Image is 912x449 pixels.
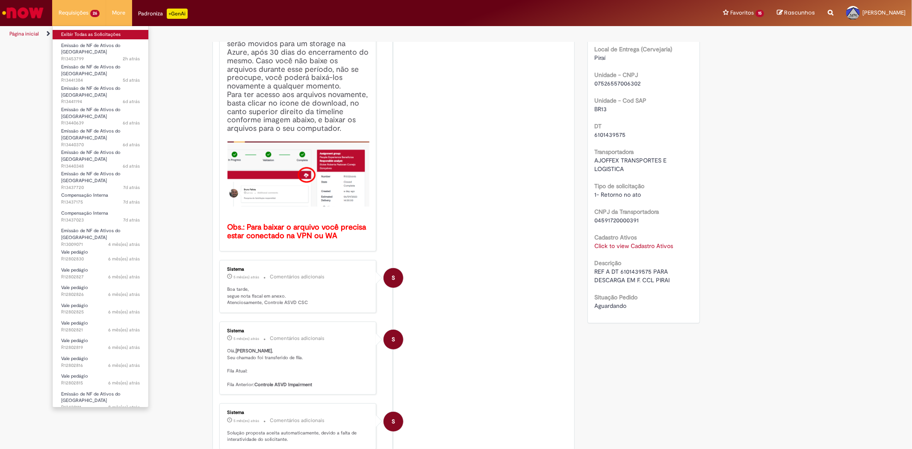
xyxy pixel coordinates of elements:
b: [PERSON_NAME] [236,348,272,354]
time: 12/03/2025 23:33:20 [108,291,140,298]
span: R13441384 [61,77,140,84]
time: 21/08/2025 15:54:06 [123,199,140,205]
span: More [112,9,126,17]
img: x_mdbda_azure_blob.picture2.png [227,142,370,207]
span: 6 mês(es) atrás [108,256,140,262]
span: Vale pedágio [61,355,88,362]
ul: Requisições [52,26,149,408]
time: 06/05/2025 15:22:09 [108,241,140,248]
span: BR13 [594,105,607,113]
a: Aberto R13437720 : Emissão de NF de Ativos do ASVD [53,169,148,188]
time: 12/03/2025 23:29:44 [108,327,140,333]
a: Página inicial [9,30,39,37]
a: Aberto R12802826 : Vale pedágio [53,283,148,299]
b: DT [594,122,602,130]
a: Aberto R13453799 : Emissão de NF de Ativos do ASVD [53,41,148,59]
span: Vale pedágio [61,267,88,273]
time: 22/08/2025 15:08:58 [123,163,140,169]
a: Aberto R13440348 : Emissão de NF de Ativos do ASVD [53,148,148,166]
time: 12/03/2025 23:27:39 [108,362,140,369]
b: Descrição [594,259,621,267]
time: 22/08/2025 17:55:31 [123,98,140,105]
time: 12/03/2025 23:37:12 [108,256,140,262]
span: Emissão de NF de Ativos do [GEOGRAPHIC_DATA] [61,128,121,141]
span: R12802816 [61,362,140,369]
a: Aberto R13009071 : Emissão de NF de Ativos do ASVD [53,226,148,245]
span: Compensação Interna [61,210,108,216]
div: System [384,330,403,349]
span: 6 mês(es) atrás [108,380,140,386]
p: Olá, , Seu chamado foi transferido de fila. Fila Atual: Fila Anterior: [227,348,370,388]
a: Aberto R13440639 : Emissão de NF de Ativos do ASVD [53,105,148,124]
span: Aguardando [594,302,626,310]
span: Emissão de NF de Ativos do [GEOGRAPHIC_DATA] [61,64,121,77]
time: 22/08/2025 15:58:11 [123,120,140,126]
time: 12/03/2025 23:26:29 [108,380,140,386]
b: Transportadora [594,148,634,156]
span: Emissão de NF de Ativos do [GEOGRAPHIC_DATA] [61,391,121,404]
time: 12/03/2025 23:31:28 [108,309,140,315]
span: R12428111 [61,404,140,411]
a: Aberto R12802830 : Vale pedágio [53,248,148,263]
span: S [392,268,395,288]
a: Rascunhos [777,9,815,17]
time: 18/12/2024 08:12:51 [108,404,140,411]
a: Aberto R13440370 : Emissão de NF de Ativos do ASVD [53,127,148,145]
a: Aberto R13437175 : Compensação Interna [53,191,148,207]
a: Aberto R13437023 : Compensação Interna [53,209,148,224]
span: 15 [756,10,764,17]
span: 8 mês(es) atrás [108,404,140,411]
span: [PERSON_NAME] [862,9,906,16]
span: R13440348 [61,163,140,170]
b: Unidade - Cod SAP [594,97,646,104]
span: Vale pedágio [61,373,88,379]
div: Sistema [227,267,370,272]
span: Compensação Interna [61,192,108,198]
span: Emissão de NF de Ativos do [GEOGRAPHIC_DATA] [61,85,121,98]
small: Comentários adicionais [270,273,325,281]
span: 5d atrás [123,77,140,83]
span: 26 [90,10,100,17]
span: Vale pedágio [61,320,88,326]
span: Requisições [59,9,89,17]
span: Emissão de NF de Ativos do [GEOGRAPHIC_DATA] [61,227,121,241]
span: 04591720000391 [594,216,639,224]
b: Obs.: Para baixar o arquivo você precisa estar conectado na VPN ou WA [227,222,369,241]
span: Favoritos [730,9,754,17]
a: Click to view Cadastro Ativos [594,242,673,250]
span: Emissão de NF de Ativos do [GEOGRAPHIC_DATA] [61,42,121,56]
span: 6d atrás [123,120,140,126]
span: R12802827 [61,274,140,281]
span: 6 mês(es) atrás [108,274,140,280]
span: Vale pedágio [61,302,88,309]
span: R13437023 [61,217,140,224]
small: Comentários adicionais [270,417,325,424]
span: R12802821 [61,327,140,334]
small: Comentários adicionais [270,335,325,342]
span: R12802819 [61,344,140,351]
time: 31/03/2025 15:48:57 [234,418,260,423]
span: REF A DT 6101439575 PARA DESCARGA EM F. CCL PIRAI [594,268,670,284]
div: Padroniza [139,9,188,19]
time: 22/08/2025 15:12:48 [123,142,140,148]
span: R13441194 [61,98,140,105]
h4: Prezado, usuário. Como política de redução de espaço da nossa instância, os anexos desse ticket s... [227,15,370,240]
time: 27/08/2025 17:04:10 [123,56,140,62]
span: R13437175 [61,199,140,206]
span: R13009071 [61,241,140,248]
span: R12802825 [61,309,140,316]
span: 6d atrás [123,163,140,169]
span: Vale pedágio [61,284,88,291]
span: R13440370 [61,142,140,148]
b: Local de Entrega (Cervejaria) [594,45,672,53]
span: Rascunhos [784,9,815,17]
span: 5 mês(es) atrás [234,418,260,423]
div: System [384,412,403,431]
b: CNPJ da Transportadora [594,208,659,216]
span: 6 mês(es) atrás [108,362,140,369]
span: 2h atrás [123,56,140,62]
b: Controle ASVD Impairment [255,381,313,388]
a: Aberto R12802827 : Vale pedágio [53,266,148,281]
span: 4 mês(es) atrás [108,241,140,248]
span: 07526557006302 [594,80,640,87]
